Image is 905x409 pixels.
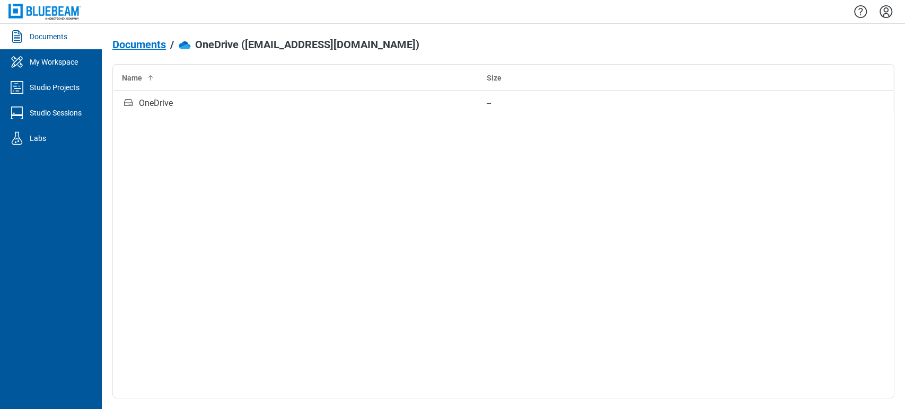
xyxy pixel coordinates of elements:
[30,82,80,93] div: Studio Projects
[8,4,81,19] img: Bluebeam, Inc.
[30,57,78,67] div: My Workspace
[30,108,82,118] div: Studio Sessions
[195,39,419,50] span: OneDrive ([EMAIL_ADDRESS][DOMAIN_NAME])
[487,73,834,83] div: Size
[877,3,894,21] button: Settings
[139,97,173,110] div: OneDrive
[113,65,894,116] table: bb-data-table
[8,130,25,147] svg: Labs
[478,91,843,116] td: --
[8,104,25,121] svg: Studio Sessions
[30,31,67,42] div: Documents
[8,54,25,70] svg: My Workspace
[30,133,46,144] div: Labs
[122,73,470,83] div: Name
[8,79,25,96] svg: Studio Projects
[170,39,174,50] div: /
[112,39,166,50] span: Documents
[8,28,25,45] svg: Documents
